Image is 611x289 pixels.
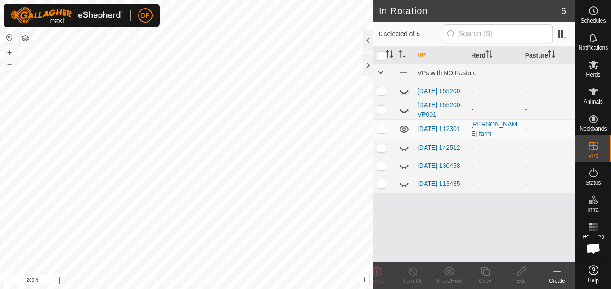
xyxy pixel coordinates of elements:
[586,72,600,77] span: Herds
[467,277,503,285] div: Copy
[588,278,599,283] span: Help
[418,125,460,132] a: [DATE] 112301
[399,52,406,59] p-sorticon: Activate to sort
[521,100,575,119] td: -
[151,277,185,285] a: Privacy Policy
[585,180,601,185] span: Status
[580,235,607,262] div: Open chat
[11,7,123,23] img: Gallagher Logo
[418,69,571,77] div: VPs with NO Pasture
[369,278,385,284] span: Delete
[588,153,598,158] span: VPs
[444,24,553,43] input: Search (S)
[580,126,607,131] span: Neckbands
[539,277,575,285] div: Create
[521,175,575,193] td: -
[521,47,575,64] th: Pasture
[141,11,149,20] span: DP
[521,82,575,100] td: -
[521,119,575,139] td: -
[579,45,608,50] span: Notifications
[471,179,517,189] div: -
[582,234,604,239] span: Heatmap
[471,161,517,171] div: -
[4,47,15,58] button: +
[196,277,222,285] a: Contact Us
[359,275,369,285] button: i
[418,180,460,187] a: [DATE] 113435
[588,207,598,212] span: Infra
[548,52,555,59] p-sorticon: Activate to sort
[379,29,444,39] span: 0 selected of 6
[414,47,467,64] th: VP
[364,276,365,284] span: i
[431,277,467,285] div: Show/Hide
[471,105,517,114] div: -
[395,277,431,285] div: Turn Off
[580,18,606,23] span: Schedules
[471,86,517,96] div: -
[418,162,460,169] a: [DATE] 130458
[521,139,575,157] td: -
[4,59,15,70] button: –
[418,144,460,151] a: [DATE] 142512
[584,99,603,104] span: Animals
[386,52,393,59] p-sorticon: Activate to sort
[418,101,462,118] a: [DATE] 155200-VP001
[503,277,539,285] div: Edit
[4,32,15,43] button: Reset Map
[418,87,460,95] a: [DATE] 155200
[20,33,31,44] button: Map Layers
[521,157,575,175] td: -
[467,47,521,64] th: Herd
[485,52,493,59] p-sorticon: Activate to sort
[379,5,561,16] h2: In Rotation
[561,4,566,18] span: 6
[575,262,611,287] a: Help
[471,143,517,153] div: -
[471,120,517,139] div: [PERSON_NAME] farm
